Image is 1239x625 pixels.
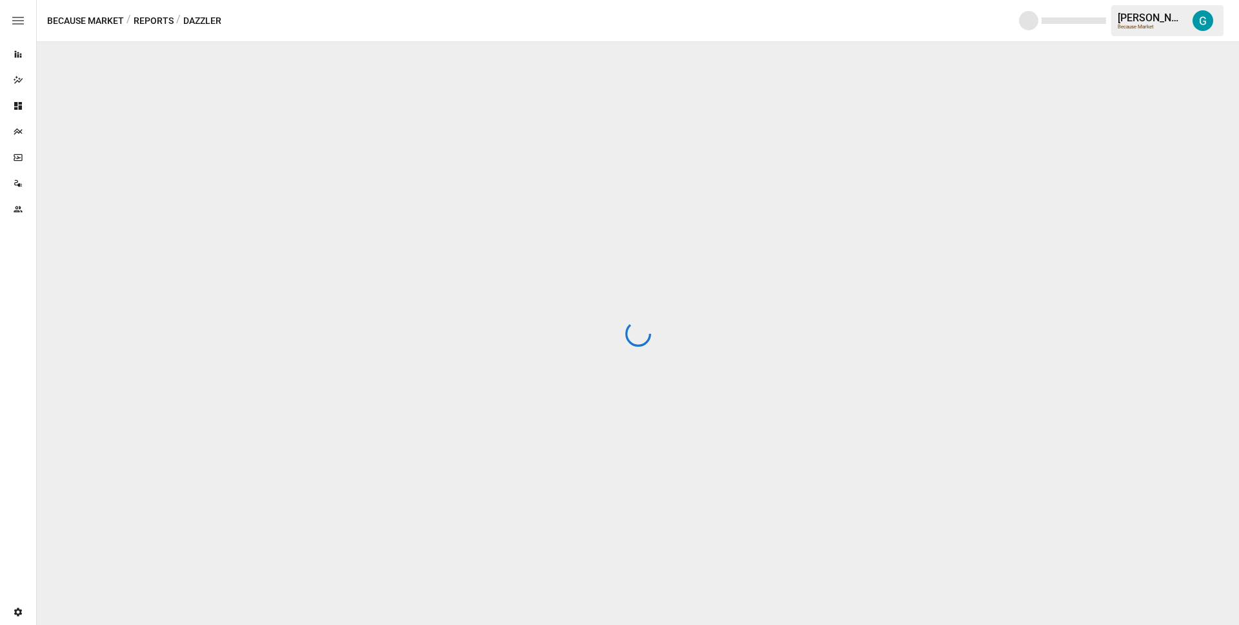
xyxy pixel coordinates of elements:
div: Because Market [1118,24,1185,30]
div: / [176,13,181,29]
button: Because Market [47,13,124,29]
div: / [126,13,131,29]
img: Gavin Acres [1193,10,1213,31]
button: Gavin Acres [1185,3,1221,39]
div: [PERSON_NAME] [1118,12,1185,24]
button: Reports [134,13,174,29]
